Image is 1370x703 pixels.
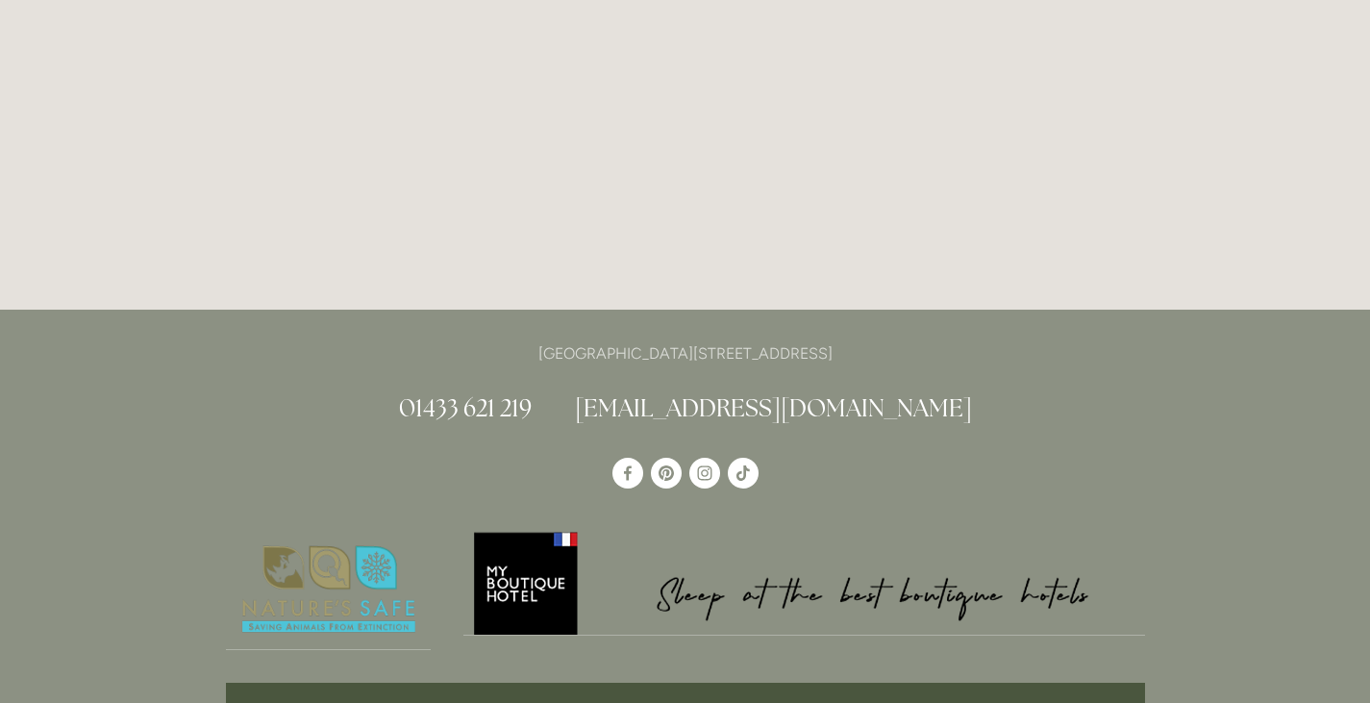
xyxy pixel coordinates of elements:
[399,392,532,423] a: 01433 621 219
[226,529,432,650] img: Nature's Safe - Logo
[463,529,1145,636] img: My Boutique Hotel - Logo
[575,392,972,423] a: [EMAIL_ADDRESS][DOMAIN_NAME]
[226,529,432,651] a: Nature's Safe - Logo
[612,458,643,489] a: Losehill House Hotel & Spa
[463,529,1145,637] a: My Boutique Hotel - Logo
[689,458,720,489] a: Instagram
[651,458,682,489] a: Pinterest
[226,340,1145,366] p: [GEOGRAPHIC_DATA][STREET_ADDRESS]
[728,458,759,489] a: TikTok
